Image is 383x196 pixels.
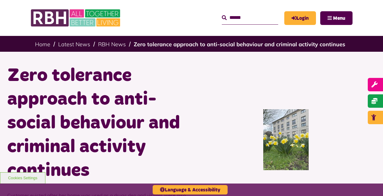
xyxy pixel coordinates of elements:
[333,16,345,21] span: Menu
[30,6,122,30] img: RBH
[98,41,126,48] a: RBH News
[134,41,345,48] a: Zero tolerance approach to anti-social behaviour and criminal activity continues
[35,41,50,48] a: Home
[263,109,309,170] img: Freehold (1)
[58,41,90,48] a: Latest News
[153,185,228,194] button: Language & Accessibility
[284,11,316,25] a: MyRBH
[356,169,383,196] iframe: Netcall Web Assistant for live chat
[320,11,353,25] button: Navigation
[7,64,187,183] h1: Zero tolerance approach to anti-social behaviour and criminal activity continues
